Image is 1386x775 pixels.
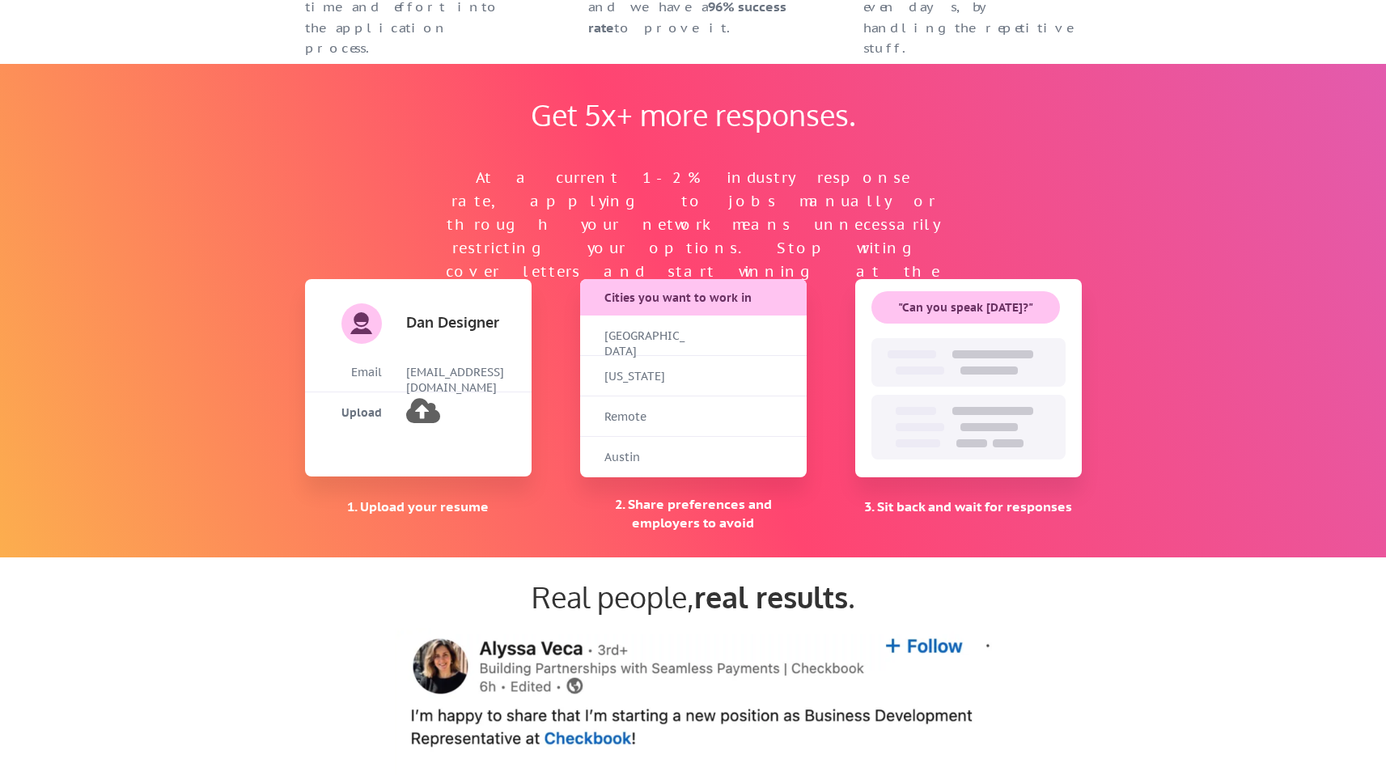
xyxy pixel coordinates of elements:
div: 1. Upload your resume [305,498,532,515]
div: 2. Share preferences and employers to avoid [580,495,807,531]
div: Austin [604,450,685,466]
div: Cities you want to work in [604,290,785,307]
div: [GEOGRAPHIC_DATA] [604,328,685,360]
div: Upload [305,405,382,421]
div: Real people, . [305,579,1082,614]
div: [US_STATE] [604,369,685,385]
div: Remote [604,409,685,426]
div: "Can you speak [DATE]?" [871,300,1060,316]
div: Get 5x+ more responses. [515,97,871,132]
div: [EMAIL_ADDRESS][DOMAIN_NAME] [406,365,515,396]
strong: real results [694,578,848,615]
div: 3. Sit back and wait for responses [855,498,1082,515]
div: At a current 1-2% industry response rate, applying to jobs manually or through your network means... [443,167,944,307]
div: Dan Designer [406,315,511,329]
div: Email [305,365,382,381]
